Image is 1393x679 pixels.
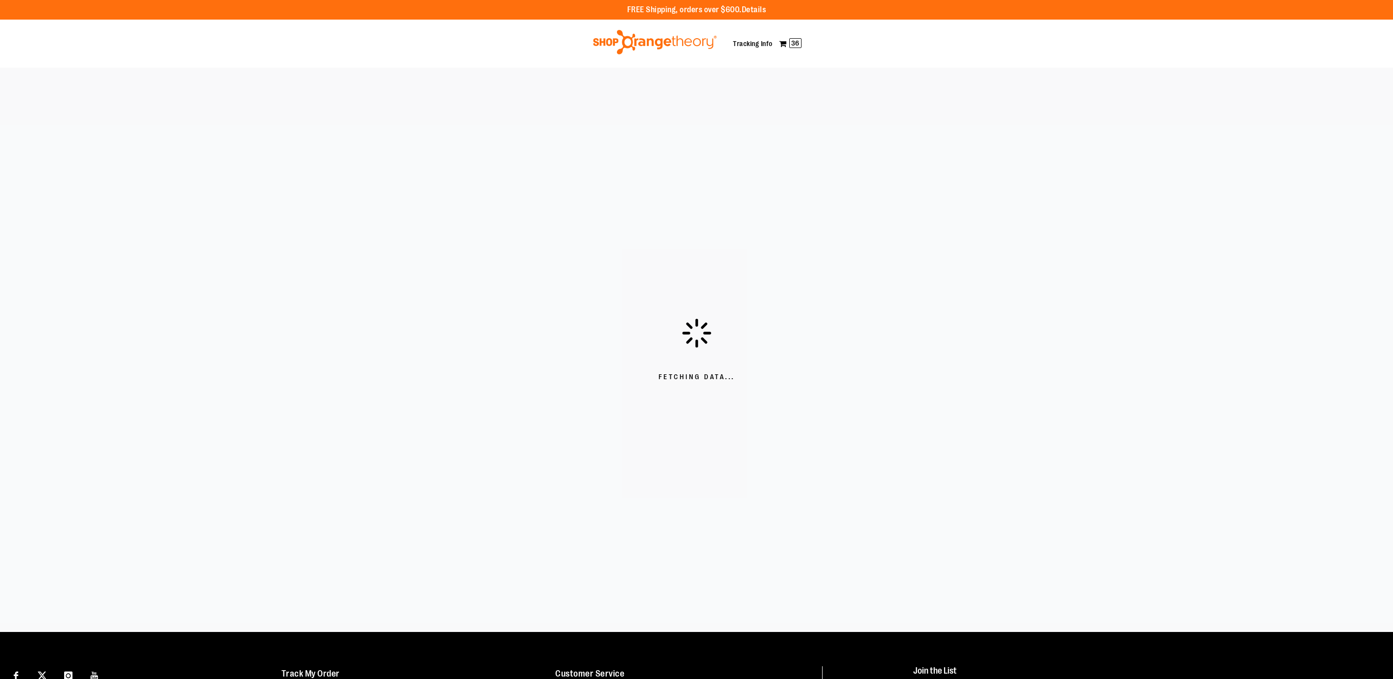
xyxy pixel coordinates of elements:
p: FREE Shipping, orders over $600. [627,4,766,16]
span: 36 [789,38,802,48]
a: Tracking Info [733,40,773,48]
a: Details [742,5,766,14]
a: Customer Service [555,669,624,679]
a: Track My Order [282,669,340,679]
span: Fetching Data... [659,372,735,382]
img: Shop Orangetheory [591,30,718,54]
